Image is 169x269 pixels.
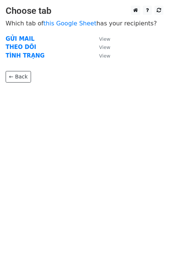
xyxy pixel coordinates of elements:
[6,71,31,83] a: ← Back
[92,44,110,50] a: View
[99,53,110,59] small: View
[92,35,110,42] a: View
[6,19,163,27] p: Which tab of has your recipients?
[92,52,110,59] a: View
[99,44,110,50] small: View
[6,52,44,59] a: TÌNH TRẠNG
[99,36,110,42] small: View
[6,44,36,50] a: THEO DÕI
[43,20,96,27] a: this Google Sheet
[6,35,34,42] a: GỬI MAIL
[6,6,163,16] h3: Choose tab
